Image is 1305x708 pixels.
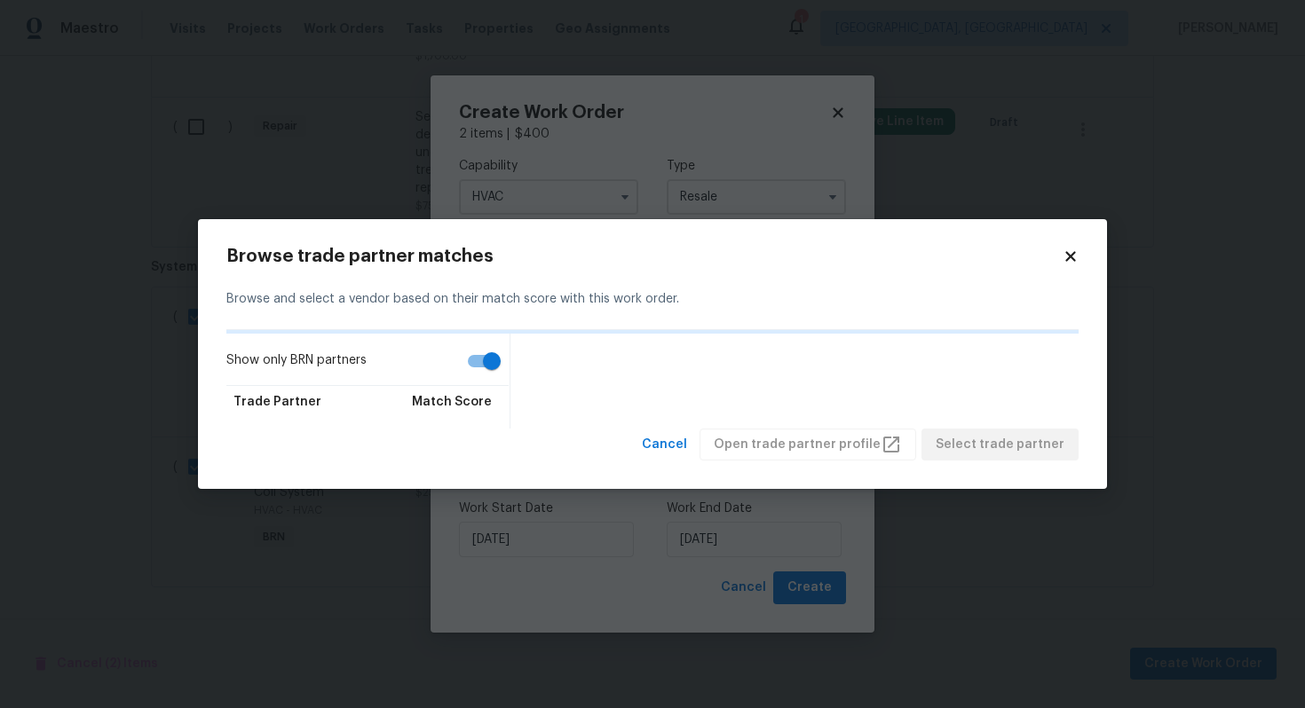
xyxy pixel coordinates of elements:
[233,393,321,411] span: Trade Partner
[412,393,492,411] span: Match Score
[635,429,694,461] button: Cancel
[642,434,687,456] span: Cancel
[226,248,1063,265] h2: Browse trade partner matches
[226,351,367,370] span: Show only BRN partners
[226,269,1079,330] div: Browse and select a vendor based on their match score with this work order.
